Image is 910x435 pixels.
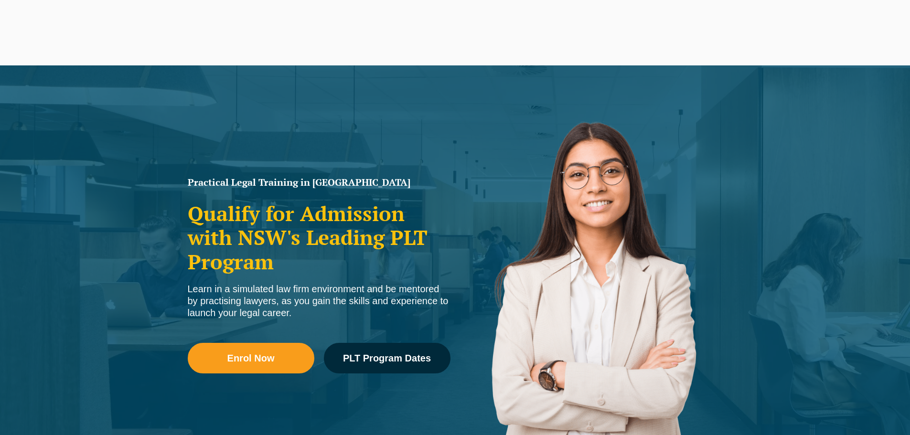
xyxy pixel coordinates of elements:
[343,353,431,363] span: PLT Program Dates
[324,343,450,373] a: PLT Program Dates
[188,178,450,187] h1: Practical Legal Training in [GEOGRAPHIC_DATA]
[188,202,450,274] h2: Qualify for Admission with NSW's Leading PLT Program
[188,283,450,319] div: Learn in a simulated law firm environment and be mentored by practising lawyers, as you gain the ...
[227,353,275,363] span: Enrol Now
[188,343,314,373] a: Enrol Now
